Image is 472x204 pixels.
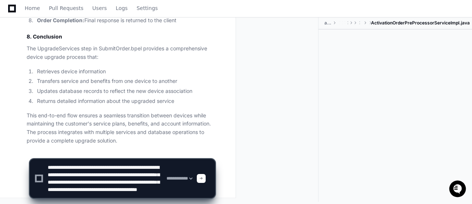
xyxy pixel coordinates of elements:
li: Final response is returned to the client [35,16,215,25]
span: ActivationOrderPreProcessorServiceImpl.java [371,20,470,26]
span: Home [25,6,40,10]
img: PlayerZero [7,7,22,22]
span: Pylon [74,78,90,83]
li: Retrieves device information [35,67,215,76]
p: This end-to-end flow ensures a seamless transition between devices while maintaining the customer... [27,111,215,145]
a: Powered byPylon [52,77,90,83]
div: We're offline, we'll be back soon [25,63,97,68]
img: 1736555170064-99ba0984-63c1-480f-8ee9-699278ef63ed [7,55,21,68]
span: Users [92,6,107,10]
div: Start new chat [25,55,121,63]
span: Logs [116,6,128,10]
button: Start new chat [126,57,135,66]
p: The UpgradeServices step in SubmitOrder.bpel provides a comprehensive device upgrade process that: [27,44,215,61]
div: Welcome [7,30,135,41]
strong: Order Completion: [37,17,84,23]
li: Updates database records to reflect the new device association [35,87,215,96]
h2: 8. Conclusion [27,33,215,40]
span: Pull Requests [49,6,83,10]
iframe: Open customer support [448,180,468,200]
li: Transfers service and benefits from one device to another [35,77,215,86]
span: activation-order-pre-processor [324,20,331,26]
span: Settings [136,6,158,10]
li: Returns detailed information about the upgraded service [35,97,215,106]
